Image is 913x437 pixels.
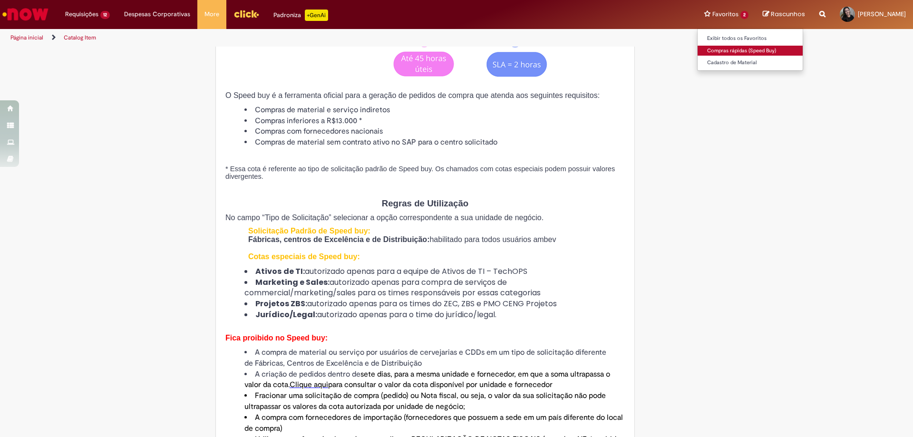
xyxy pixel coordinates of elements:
span: Despesas Corporativas [124,10,190,19]
span: 12 [100,11,110,19]
span: habilitado para todos usuários ambev [429,235,556,243]
strong: Ativos [255,266,282,277]
span: O Speed buy é a ferramenta oficial para a geração de pedidos de compra que atenda aos seguintes r... [225,91,600,99]
img: ServiceNow [1,5,50,24]
li: Compras com fornecedores nacionais [244,126,625,137]
a: Cadastro de Material [698,58,803,68]
li: Fracionar uma solicitação de compra (pedido) ou Nota fiscal, ou seja, o valor da sua solicitação ... [244,390,625,412]
span: autorizado apenas para a equipe de Ativos de TI – TechOPS [282,266,527,277]
a: Rascunhos [763,10,805,19]
span: Solicitação Padrão de Speed buy: [248,227,370,235]
ul: Trilhas de página [7,29,602,47]
ul: Favoritos [697,29,803,71]
span: Requisições [65,10,98,19]
li: A compra de material ou serviço por usuários de cervejarias e CDDs em um tipo de solicitação dife... [244,347,625,369]
span: para consultar o valor da cota disponível por unidade e fornecedor [328,380,553,389]
div: Padroniza [273,10,328,21]
span: No campo “Tipo de Solicitação” selecionar a opção correspondente a sua unidade de negócio. [225,214,544,222]
span: More [204,10,219,19]
a: Página inicial [10,34,43,41]
p: +GenAi [305,10,328,21]
strong: Marketing e Sales: [255,277,330,288]
a: Compras rápidas (Speed Buy) [698,46,803,56]
span: autorizado apenas para os times do ZEC, ZBS e PMO CENG Projetos [307,298,557,309]
strong: Jurídico/Legal: [255,309,317,320]
span: autorizado apenas para o time do jurídico/legal. [317,309,496,320]
a: Catalog Item [64,34,96,41]
strong: de TI: [283,266,305,277]
span: [PERSON_NAME] [858,10,906,18]
span: Rascunhos [771,10,805,19]
a: Clique aqui [290,380,328,389]
span: 2 [740,11,748,19]
span: Regras de Utilização [382,198,468,208]
span: Fica proibido no Speed buy: [225,334,328,342]
span: Favoritos [712,10,738,19]
span: Cotas especiais de Speed buy: [248,252,360,261]
span: autorizado apenas para compra de serviços de commercial/marketing/sales para os times responsávei... [244,277,541,299]
span: Fábricas, centros de Excelência e de Distribuição: [248,235,429,243]
li: A compra com fornecedores de importação (fornecedores que possuem a sede em um país diferente do ... [244,412,625,434]
a: Exibir todos os Favoritos [698,33,803,44]
li: A criação de pedidos dentro de [244,369,625,391]
li: Compras inferiores a R$13.000 * [244,116,625,126]
img: click_logo_yellow_360x200.png [233,7,259,21]
li: Compras de material sem contrato ativo no SAP para o centro solicitado [244,137,625,148]
li: Compras de material e serviço indiretos [244,105,625,116]
strong: Projetos ZBS: [255,298,307,309]
span: * Essa cota é referente ao tipo de solicitação padrão de Speed buy. Os chamados com cotas especia... [225,165,615,180]
span: sete dias, para a mesma unidade e fornecedor, em que a soma ultrapassa o valor da cota. [244,369,610,390]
